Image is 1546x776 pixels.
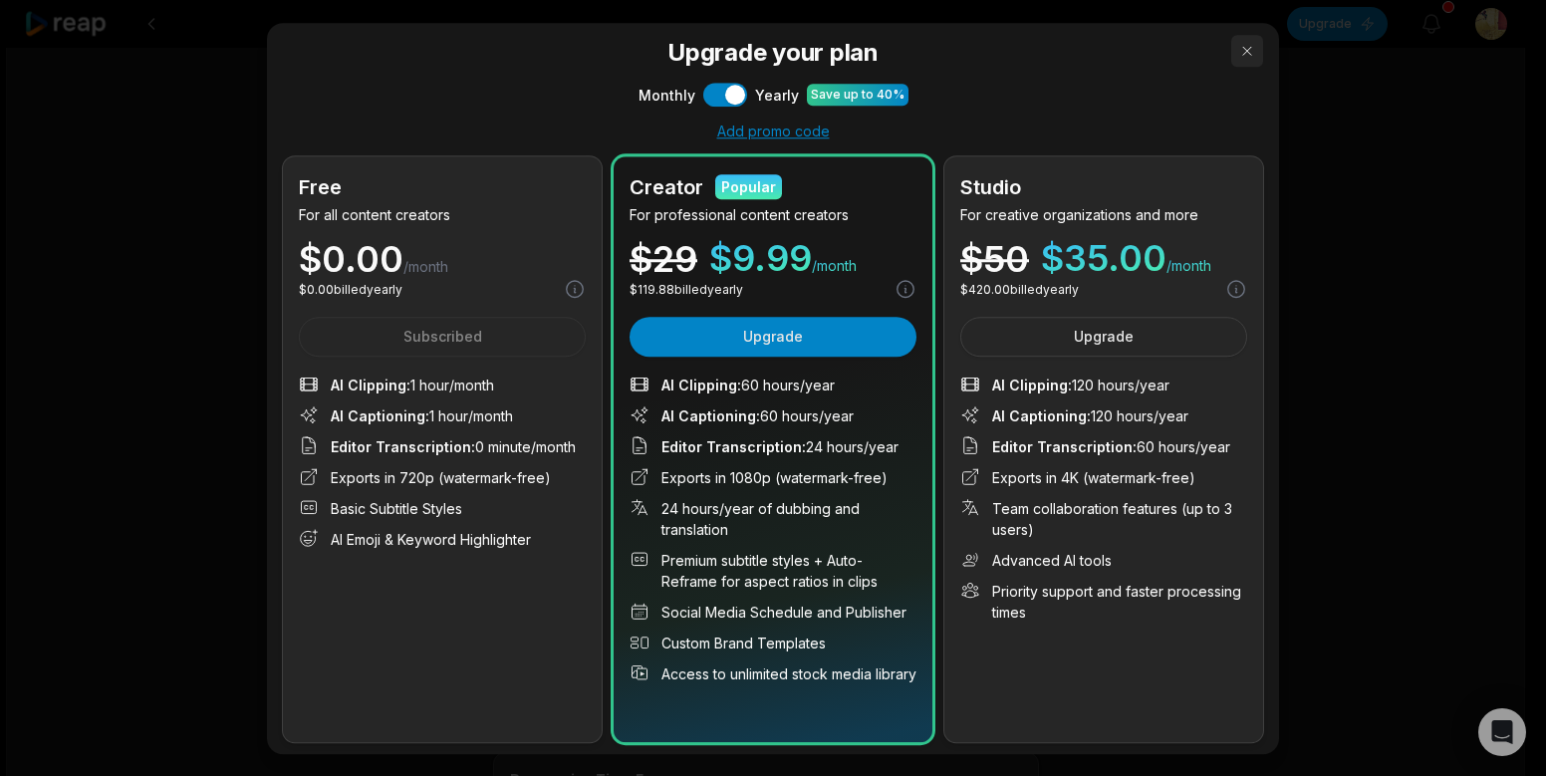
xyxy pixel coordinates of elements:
[630,240,697,276] div: $ 29
[992,437,1137,454] span: Editor Transcription :
[960,203,1247,224] p: For creative organizations and more
[630,662,916,683] li: Access to unlimited stock media library
[630,203,916,224] p: For professional content creators
[630,316,916,356] button: Upgrade
[992,376,1072,392] span: AI Clipping :
[331,437,475,454] span: Editor Transcription :
[755,84,799,105] span: Yearly
[960,316,1247,356] button: Upgrade
[331,404,513,425] span: 1 hour/month
[403,256,448,276] span: /month
[661,437,806,454] span: Editor Transcription :
[299,203,586,224] p: For all content creators
[661,404,854,425] span: 60 hours/year
[331,376,410,392] span: AI Clipping :
[299,280,402,298] p: $ 0.00 billed yearly
[299,466,586,487] li: Exports in 720p (watermark-free)
[992,435,1230,456] span: 60 hours/year
[630,280,743,298] p: $ 119.88 billed yearly
[283,35,1263,71] h3: Upgrade your plan
[960,240,1029,276] div: $ 50
[299,528,586,549] li: AI Emoji & Keyword Highlighter
[960,171,1021,201] h2: Studio
[630,632,916,652] li: Custom Brand Templates
[299,240,403,276] span: $ 0.00
[661,376,741,392] span: AI Clipping :
[331,374,494,394] span: 1 hour/month
[630,549,916,591] li: Premium subtitle styles + Auto-Reframe for aspect ratios in clips
[992,404,1188,425] span: 120 hours/year
[1166,256,1211,276] span: /month
[630,601,916,622] li: Social Media Schedule and Publisher
[639,84,695,105] span: Monthly
[331,406,429,423] span: AI Captioning :
[812,256,857,276] span: /month
[960,466,1247,487] li: Exports in 4K (watermark-free)
[992,406,1091,423] span: AI Captioning :
[630,171,703,201] h2: Creator
[709,240,812,276] span: $ 9.99
[661,435,899,456] span: 24 hours/year
[811,86,904,104] div: Save up to 40%
[299,171,342,201] h2: Free
[661,406,760,423] span: AI Captioning :
[992,374,1169,394] span: 120 hours/year
[283,123,1263,140] div: Add promo code
[960,280,1079,298] p: $ 420.00 billed yearly
[1041,240,1166,276] span: $ 35.00
[960,549,1247,570] li: Advanced AI tools
[960,580,1247,622] li: Priority support and faster processing times
[630,466,916,487] li: Exports in 1080p (watermark-free)
[661,374,835,394] span: 60 hours/year
[630,497,916,539] li: 24 hours/year of dubbing and translation
[721,176,776,197] div: Popular
[299,497,586,518] li: Basic Subtitle Styles
[960,497,1247,539] li: Team collaboration features (up to 3 users)
[331,435,576,456] span: 0 minute/month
